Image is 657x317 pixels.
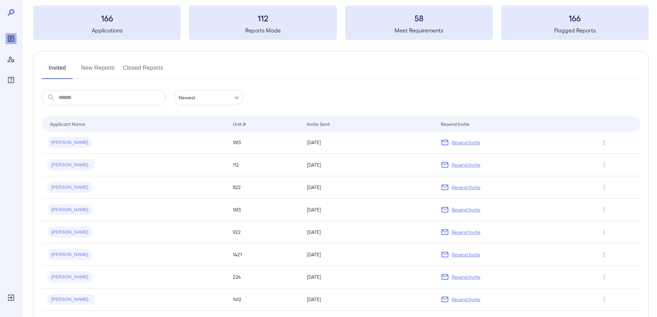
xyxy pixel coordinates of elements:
button: Invited [42,62,73,79]
td: 1613 [227,131,301,154]
h5: Applications [33,26,181,34]
h3: 58 [345,12,493,23]
div: FAQ [6,75,17,86]
h5: Meet Requirements [345,26,493,34]
button: Row Actions [599,204,610,215]
button: Row Actions [599,227,610,238]
td: 1412 [227,288,301,311]
div: Manage Users [6,54,17,65]
div: Invite Sent [307,120,330,128]
h3: 166 [33,12,181,23]
p: Resend Invite [452,274,480,280]
span: [PERSON_NAME] [47,184,92,191]
span: [PERSON_NAME].. [47,162,95,168]
div: Reports [6,33,17,44]
button: Row Actions [599,182,610,193]
h5: Flagged Reports [501,26,649,34]
div: Newest [174,90,243,105]
td: [DATE] [301,199,435,221]
button: Row Actions [599,159,610,170]
td: 1421 [227,244,301,266]
div: Applicant Name [50,120,85,128]
td: [DATE] [301,244,435,266]
h3: 112 [189,12,337,23]
button: Row Actions [599,137,610,148]
td: [DATE] [301,288,435,311]
td: 1613 [227,199,301,221]
span: [PERSON_NAME].. [47,296,95,303]
button: Closed Reports [123,62,163,79]
td: 922 [227,221,301,244]
button: Row Actions [599,271,610,283]
button: New Reports [81,62,115,79]
div: Unit # [233,120,246,128]
td: [DATE] [301,131,435,154]
p: Resend Invite [452,296,480,303]
td: [DATE] [301,266,435,288]
button: Row Actions [599,249,610,260]
h3: 166 [501,12,649,23]
span: [PERSON_NAME] [47,251,92,258]
td: [DATE] [301,154,435,176]
span: [PERSON_NAME] [47,207,92,213]
td: 822 [227,176,301,199]
span: [PERSON_NAME] [47,274,92,280]
div: Log Out [6,292,17,303]
span: [PERSON_NAME] [47,139,92,146]
td: [DATE] [301,221,435,244]
p: Resend Invite [452,229,480,236]
div: Resend Invite [441,120,469,128]
p: Resend Invite [452,206,480,213]
p: Resend Invite [452,139,480,146]
td: [DATE] [301,176,435,199]
summary: 166Applications112Reports Made58Meet Requirements166Flagged Reports [33,6,649,40]
p: Resend Invite [452,251,480,258]
p: Resend Invite [452,161,480,168]
span: [PERSON_NAME] [47,229,92,236]
p: Resend Invite [452,184,480,191]
td: 224 [227,266,301,288]
h5: Reports Made [189,26,337,34]
td: 112 [227,154,301,176]
button: Row Actions [599,294,610,305]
